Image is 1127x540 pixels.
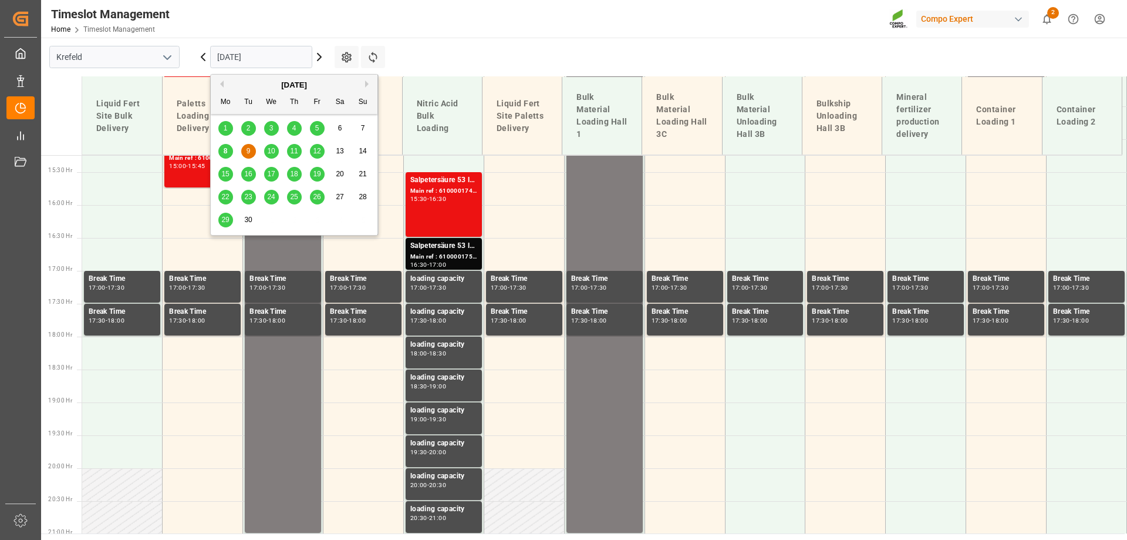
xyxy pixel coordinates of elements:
[410,186,477,196] div: Main ref : 6100001748, 2000001450
[48,167,72,173] span: 15:30 Hr
[330,318,347,323] div: 17:30
[892,285,909,290] div: 17:00
[990,285,991,290] div: -
[429,262,446,267] div: 17:00
[909,318,911,323] div: -
[89,285,106,290] div: 17:00
[241,95,256,110] div: Tu
[287,144,302,159] div: Choose Thursday, September 11th, 2025
[290,170,298,178] span: 18
[48,233,72,239] span: 16:30 Hr
[991,285,1008,290] div: 17:30
[590,285,607,290] div: 17:30
[356,121,370,136] div: Choose Sunday, September 7th, 2025
[310,144,325,159] div: Choose Friday, September 12th, 2025
[652,318,669,323] div: 17:30
[491,306,558,318] div: Break Time
[169,285,186,290] div: 17:00
[356,144,370,159] div: Choose Sunday, September 14th, 2025
[287,190,302,204] div: Choose Thursday, September 25th, 2025
[188,285,205,290] div: 17:30
[48,496,72,502] span: 20:30 Hr
[186,285,188,290] div: -
[264,121,279,136] div: Choose Wednesday, September 3rd, 2025
[267,170,275,178] span: 17
[361,124,365,132] span: 7
[410,417,427,422] div: 19:00
[221,216,229,224] span: 29
[812,306,879,318] div: Break Time
[188,163,205,169] div: 15:45
[106,285,107,290] div: -
[224,124,228,132] span: 1
[188,318,205,323] div: 18:00
[892,306,959,318] div: Break Time
[315,124,319,132] span: 5
[427,450,429,455] div: -
[732,273,799,285] div: Break Time
[427,384,429,389] div: -
[429,285,446,290] div: 17:30
[89,273,156,285] div: Break Time
[571,306,638,318] div: Break Time
[1072,285,1089,290] div: 17:30
[221,170,229,178] span: 15
[491,318,508,323] div: 17:30
[267,193,275,201] span: 24
[356,190,370,204] div: Choose Sunday, September 28th, 2025
[429,384,446,389] div: 19:00
[330,285,347,290] div: 17:00
[812,273,879,285] div: Break Time
[330,306,397,318] div: Break Time
[427,417,429,422] div: -
[249,306,316,318] div: Break Time
[186,318,188,323] div: -
[491,285,508,290] div: 17:00
[971,99,1032,133] div: Container Loading 1
[748,285,750,290] div: -
[349,318,366,323] div: 18:00
[410,351,427,356] div: 18:00
[429,515,446,521] div: 21:00
[427,318,429,323] div: -
[911,285,928,290] div: 17:30
[169,153,236,163] div: Main ref : 6100001704, 2000001413
[427,482,429,488] div: -
[158,48,176,66] button: open menu
[1053,306,1120,318] div: Break Time
[427,285,429,290] div: -
[668,285,670,290] div: -
[652,285,669,290] div: 17:00
[990,318,991,323] div: -
[210,46,312,68] input: DD.MM.YYYY
[89,318,106,323] div: 17:30
[751,318,768,323] div: 18:00
[892,273,959,285] div: Break Time
[333,95,347,110] div: Sa
[241,190,256,204] div: Choose Tuesday, September 23rd, 2025
[572,86,632,145] div: Bulk Material Loading Hall 1
[410,262,427,267] div: 16:30
[410,482,427,488] div: 20:00
[732,318,749,323] div: 17:30
[356,95,370,110] div: Su
[670,318,687,323] div: 18:00
[412,93,473,139] div: Nitric Acid Bulk Loading
[889,9,908,29] img: Screenshot%202023-09-29%20at%2010.02.21.png_1712312052.png
[973,306,1040,318] div: Break Time
[588,318,590,323] div: -
[244,216,252,224] span: 30
[410,175,477,186] div: Salpetersäure 53 lose
[909,285,911,290] div: -
[427,351,429,356] div: -
[1072,318,1089,323] div: 18:00
[336,193,343,201] span: 27
[427,196,429,202] div: -
[49,46,180,68] input: Type to search/select
[571,285,588,290] div: 17:00
[186,163,188,169] div: -
[892,86,952,145] div: Mineral fertilizer production delivery
[492,93,552,139] div: Liquid Fert Site Paletts Delivery
[333,190,347,204] div: Choose Saturday, September 27th, 2025
[48,529,72,535] span: 21:00 Hr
